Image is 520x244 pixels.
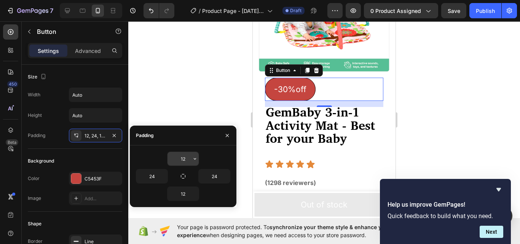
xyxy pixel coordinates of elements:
span: 0 product assigned [370,7,421,15]
input: Auto [69,88,122,102]
div: Beta [6,139,18,145]
div: C5453F [85,175,120,182]
p: Advanced [75,47,101,55]
input: Auto [136,169,167,183]
div: Shape [28,220,41,227]
div: Help us improve GemPages! [388,185,503,238]
button: 0 product assigned [364,3,438,18]
span: Product Page - [DATE] 06:32:18 [202,7,264,15]
div: Width [28,91,40,98]
button: Next question [480,226,503,238]
div: Add... [85,195,120,202]
div: Height [28,112,42,119]
div: Publish [476,7,495,15]
input: Auto [167,187,199,201]
span: Save [448,8,460,14]
div: Padding [136,132,154,139]
p: Button [37,27,102,36]
p: Quick feedback to build what you need. [388,212,503,220]
div: Size [28,72,48,82]
button: Hide survey [494,185,503,194]
span: Draft [290,7,301,14]
h2: Help us improve GemPages! [388,200,503,209]
div: Background [28,158,54,164]
div: 450 [7,81,18,87]
button: 7 [3,3,57,18]
div: Image [28,195,41,202]
span: Your page is password protected. To when designing pages, we need access to your store password. [177,223,420,239]
div: Padding [28,132,45,139]
button: Publish [469,3,501,18]
p: Settings [38,47,59,55]
button: Save [441,3,466,18]
input: Auto [69,108,122,122]
p: 7 [50,6,53,15]
div: 12, 24, 12, 24 [85,132,107,139]
div: Undo/Redo [144,3,174,18]
span: synchronize your theme style & enhance your experience [177,224,391,238]
input: Auto [199,169,230,183]
span: / [199,7,201,15]
iframe: Design area [253,21,396,218]
div: Color [28,175,40,182]
input: Auto [167,152,199,166]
